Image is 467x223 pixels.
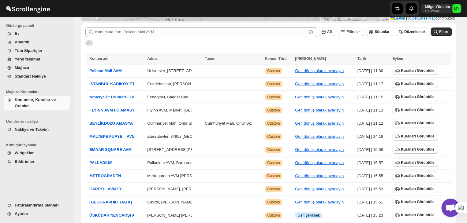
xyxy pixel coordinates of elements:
span: Custom [267,121,280,126]
span: Ürünler ve nakliye [6,119,70,124]
button: [PERSON_NAME], [PERSON_NAME] Cd., 34662 Üsküdar/[GEOGRAPHIC_DATA], [GEOGRAPHIC_DATA] [147,187,338,191]
span: Kuralları Görüntüle [401,160,434,165]
button: Feneryolu, Bağdat Cad. [STREET_ADDRESS] [147,95,230,99]
span: Custom [267,134,280,139]
button: ÜSKÜDAR NEVÇARŞI AVM [89,212,140,218]
span: Kuralları Görüntüle [401,213,434,218]
span: Standart Nakliye [15,74,46,79]
button: METROGRADEN [89,173,121,179]
span: Kuralları Görüntüle [401,81,434,86]
button: Kuralları Görüntüle [392,93,438,101]
span: Custom [267,68,280,73]
button: Konumlar, Kurallar ve Oranlar [4,96,70,110]
span: Custom [267,108,280,113]
span: Bildirimler [15,159,34,164]
span: All [327,30,332,34]
button: Faturalandırma planları [4,201,70,210]
div: [DATE] | 15:53 [357,186,389,192]
button: Geri dönüş olarak ayarlayın [295,134,344,139]
button: Filtre [431,27,452,36]
span: Gösterge paneli [6,23,70,28]
button: Palladium AVM, Barbaros, Halk Cd. 8-B, 34746 [GEOGRAPHIC_DATA]/[GEOGRAPHIC_DATA], [GEOGRAPHIC_DATA] [147,160,359,165]
div: [DATE] | 15:23 [357,212,389,218]
div: [DATE] | 15:51 [357,199,389,205]
span: Kuralları Görüntüle [401,68,434,73]
div: © contributors [389,16,456,21]
button: Cumhuriyet Mah. Onur Sk. [STREET_ADDRESS] [147,121,235,126]
span: Custom [267,160,280,165]
span: MALTEPE FUAYE _ AVM AMASYA [89,134,153,139]
button: Filtreler [338,27,364,36]
button: FLYINN AVM FC AMASYA ET (A.E) [89,107,154,113]
span: Mağaza [15,65,29,70]
span: Widget'lar [15,151,34,155]
button: Kuralları Görüntüle [392,158,438,167]
span: Konum Türü [265,57,286,61]
button: Metrogarden AVM [PERSON_NAME], Alemdağ Cd. No:940 Mağaza: -1. Kat, [PERSON_NAME], 34773 [GEOGRAPH... [147,174,458,178]
span: Kuralları Görüntüle [401,121,434,126]
button: MALTEPE FUAYE _ AVM AMASYA [89,133,153,140]
span: Kuralları Görüntüle [401,199,434,204]
span: FLYINN AVM FC AMASYA ET (A.E) [89,108,154,112]
img: ScrollEngine [5,1,51,16]
button: Kuralları Görüntüle [392,171,438,180]
span: Custom [267,82,280,86]
div: [DATE] | 15:57 [357,160,389,166]
p: Milgo Yönetim [425,4,450,9]
div: [DATE] | 11:12 [357,120,389,126]
span: Custom [267,200,280,205]
button: Cevizli, [PERSON_NAME] Cd. No:67 D:0-036, 34846 [GEOGRAPHIC_DATA]/[GEOGRAPHIC_DATA], [GEOGRAPHIC_... [147,200,370,204]
button: Geri dönüş olarak ayarlayın [295,121,344,126]
input: Konum adı örn. Pelican Mall AVM [95,27,306,37]
span: Custom [267,95,280,100]
span: Tarih [357,57,366,61]
button: [GEOGRAPHIC_DATA] [89,199,132,205]
span: Adres [147,57,158,61]
div: [DATE] | 15:58 [357,147,389,153]
span: Ayarlar [15,211,28,216]
span: BEYLİKDÜZÜ AMASYA ET (A.E) [89,121,149,126]
button: Analitik [4,38,70,46]
button: Geri dönüş olarak ayarlayın [295,82,344,86]
button: Ev [4,29,70,38]
span: Pelican Mall AVM [89,68,121,73]
span: Milgo Yönetim [452,4,461,13]
span: PALLADİUM [89,160,113,165]
button: Geri dönüş olarak ayarlayın [295,174,344,178]
button: All [319,27,335,36]
button: Üniversite, [STREET_ADDRESS] [147,68,207,73]
span: Custom [267,147,280,152]
a: OpenStreetMap [410,16,436,20]
button: Amasya Et Ürünleri - Feneryolu [89,94,149,100]
span: All [87,41,91,45]
span: Sütunlar [375,30,390,34]
div: [DATE] | 11:15 [357,94,389,100]
button: Geri dönüş olarak ayarlayın [295,68,344,73]
span: | [406,16,407,20]
span: Nakliye ve Takvim [15,127,49,132]
span: Custom [267,174,280,178]
span: Mağaza Konumları [6,90,70,94]
button: Geri dönüş olarak ayarlayın [295,108,344,112]
span: Geri çekilmek [297,213,320,218]
span: Eylem [392,57,403,61]
button: Geri dönüş olarak ayarlayın [295,187,344,191]
button: Kuralları Görüntüle [392,185,438,193]
span: Kuralları Görüntüle [401,108,434,112]
span: Filtreler [346,30,360,34]
button: Kuralları Görüntüle [392,198,438,206]
span: Faturalandırma planları [15,203,59,207]
span: Kuralları Görüntüle [401,147,434,152]
button: BEYLİKDÜZÜ AMASYA ET (A.E) [89,120,149,126]
span: İSTANBUL KADIKÖY ETHEM EFENDİ AMASYA ET (A.E) [89,82,193,86]
button: Tüm Siparişler [4,46,70,55]
span: Ev [15,31,20,36]
button: Kuralları Görüntüle [392,66,438,75]
span: Kuralları Görüntüle [401,173,434,178]
button: Zümrütevler, 34852 [GEOGRAPHIC_DATA]/[GEOGRAPHIC_DATA], [GEOGRAPHIC_DATA] [147,134,310,139]
span: Kuralları Görüntüle [401,134,434,139]
button: Ayarlar [4,210,70,218]
span: Konum adı [89,57,108,61]
button: Kuralları Görüntüle [392,211,438,219]
span: Kuralları Görüntüle [401,94,434,99]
